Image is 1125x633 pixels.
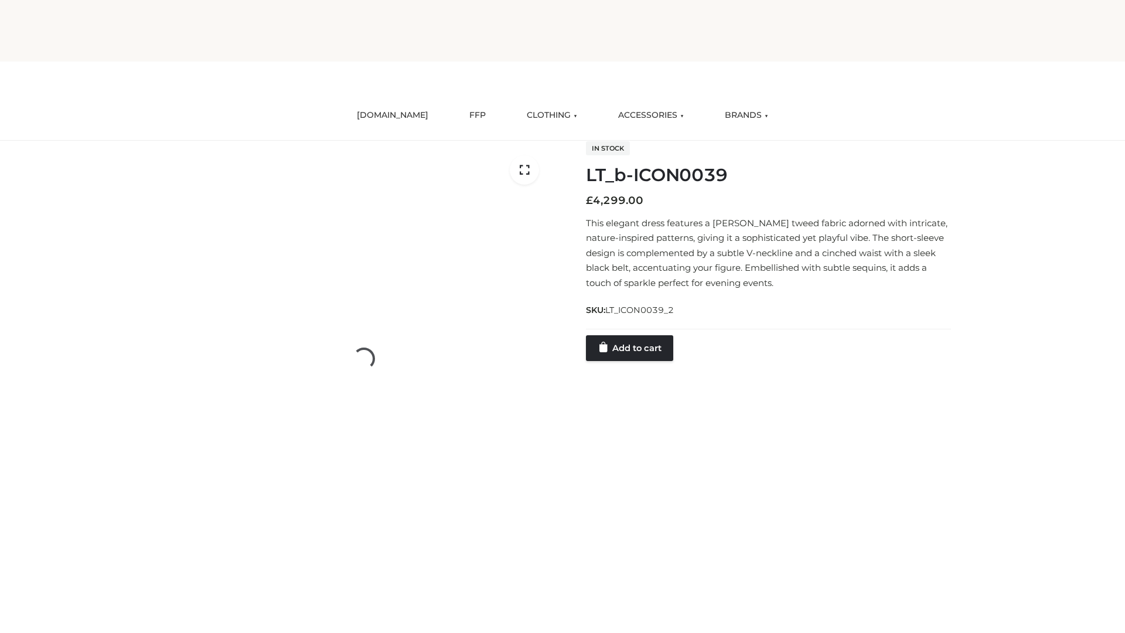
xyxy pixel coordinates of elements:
[716,103,777,128] a: BRANDS
[586,335,673,361] a: Add to cart
[586,194,593,207] span: £
[605,305,674,315] span: LT_ICON0039_2
[609,103,693,128] a: ACCESSORIES
[586,165,951,186] h1: LT_b-ICON0039
[518,103,586,128] a: CLOTHING
[461,103,495,128] a: FFP
[586,194,643,207] bdi: 4,299.00
[586,303,675,317] span: SKU:
[348,103,437,128] a: [DOMAIN_NAME]
[586,141,630,155] span: In stock
[586,216,951,291] p: This elegant dress features a [PERSON_NAME] tweed fabric adorned with intricate, nature-inspired ...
